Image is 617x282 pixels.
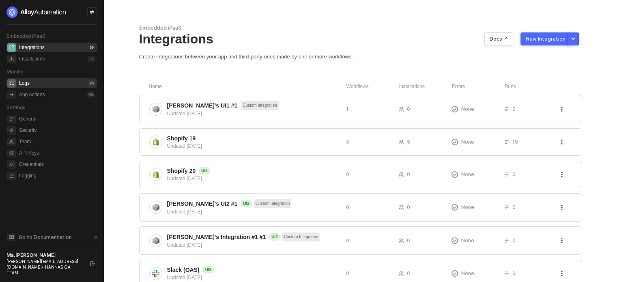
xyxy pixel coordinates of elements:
span: document-arrow [91,233,99,241]
span: icon-threedots [559,140,564,144]
span: 0 [512,105,516,112]
span: icon-list [504,205,509,210]
div: Embedded iPaaS [139,24,582,31]
img: integration-icon [152,105,159,113]
div: Installations [19,56,45,62]
span: Monitor [6,69,24,75]
button: Docs ↗ [484,32,513,45]
div: 59 [88,44,95,51]
span: icon-logs [7,79,16,88]
div: Errors [452,83,505,90]
span: logging [7,172,16,180]
span: Security [19,125,95,135]
span: security [7,126,16,135]
span: 0 [512,204,516,211]
span: Embedded iPaaS [6,33,45,39]
span: UI2 [203,266,214,273]
a: Knowledge Base [6,232,97,242]
span: icon-exclamation [451,237,458,244]
div: App Actions [19,91,45,98]
span: icon-app-actions [7,90,16,99]
div: Installations [399,83,452,90]
div: 21 [88,56,95,62]
span: icon-list [504,140,509,144]
span: None [461,237,474,244]
span: [PERSON_NAME]'s UI1 #1 [167,101,238,110]
span: integrations [7,43,16,52]
div: 0 % [87,91,95,98]
button: More new integration options [568,32,579,45]
div: Updated [DATE] [167,241,340,249]
div: [PERSON_NAME][EMAIL_ADDRESS][DOMAIN_NAME] • HANNAS QA TEAM [6,258,83,276]
span: 0 [346,204,349,211]
span: icon-swap [90,10,95,15]
span: 0 [407,204,410,211]
div: Workflows [346,83,399,90]
div: Name [149,83,346,90]
span: icon-users [399,172,404,177]
span: icon-exclamation [451,106,458,112]
span: 0 [512,237,516,244]
span: Credentials [19,159,95,169]
span: UI2 [241,200,252,207]
span: Settings [6,104,25,110]
span: 5 [407,138,410,145]
span: Logging [19,171,95,181]
span: credentials [7,160,16,169]
span: icon-users [399,140,404,144]
div: Updated [DATE] [167,175,340,182]
div: Integrations [19,44,45,51]
div: Updated [DATE] [167,142,340,150]
span: Custom Integration [241,101,279,110]
div: Logs [19,80,30,87]
span: api-key [7,149,16,157]
span: General [19,114,95,124]
span: [PERSON_NAME]'s UI2 #1 [167,200,238,208]
span: 0 [346,270,349,277]
span: Custom Integration [254,199,292,208]
span: Custom Integration [282,232,320,241]
span: 5 [346,138,349,145]
span: 0 [512,270,516,277]
div: Updated [DATE] [167,208,340,215]
span: icon-threedots [559,172,564,177]
span: icon-list [504,238,509,243]
span: None [461,138,474,145]
span: 1 [346,105,348,112]
span: 0 [346,237,349,244]
img: integration-icon [152,237,159,244]
div: Runs [505,83,560,90]
span: 0 [407,270,410,277]
span: icon-exclamation [451,139,458,145]
span: [PERSON_NAME]'s Integration #1 #1 [167,233,266,241]
span: UI2 [269,233,280,241]
span: API Keys [19,148,95,158]
span: icon-list [504,271,509,276]
span: icon-users [399,205,404,210]
span: Slack (OAS) [167,266,200,274]
div: Updated [DATE] [167,110,340,117]
span: UI2 [199,167,210,174]
span: None [461,171,474,178]
img: integration-icon [152,138,159,146]
span: None [461,270,474,277]
span: icon-list [504,172,509,177]
span: Shopify 20 [167,167,196,175]
span: Shopify 19 [167,134,196,142]
span: icon-exclamation [451,171,458,178]
div: Docs ↗ [490,36,508,42]
span: None [461,105,474,112]
img: integration-icon [152,171,159,178]
span: icon-users [399,238,404,243]
div: Integrations [139,31,582,47]
div: 26 [88,80,95,86]
span: icon-threedots [559,271,564,276]
img: integration-icon [152,204,159,211]
div: Create integrations between your app and third-party ones made by one or more workflows. [139,53,582,60]
span: icon-threedots [559,107,564,112]
span: 0 [407,171,410,178]
img: logo [6,6,67,18]
button: New Integration [520,32,571,45]
span: general [7,115,16,123]
div: Ma.[PERSON_NAME] [6,252,83,258]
